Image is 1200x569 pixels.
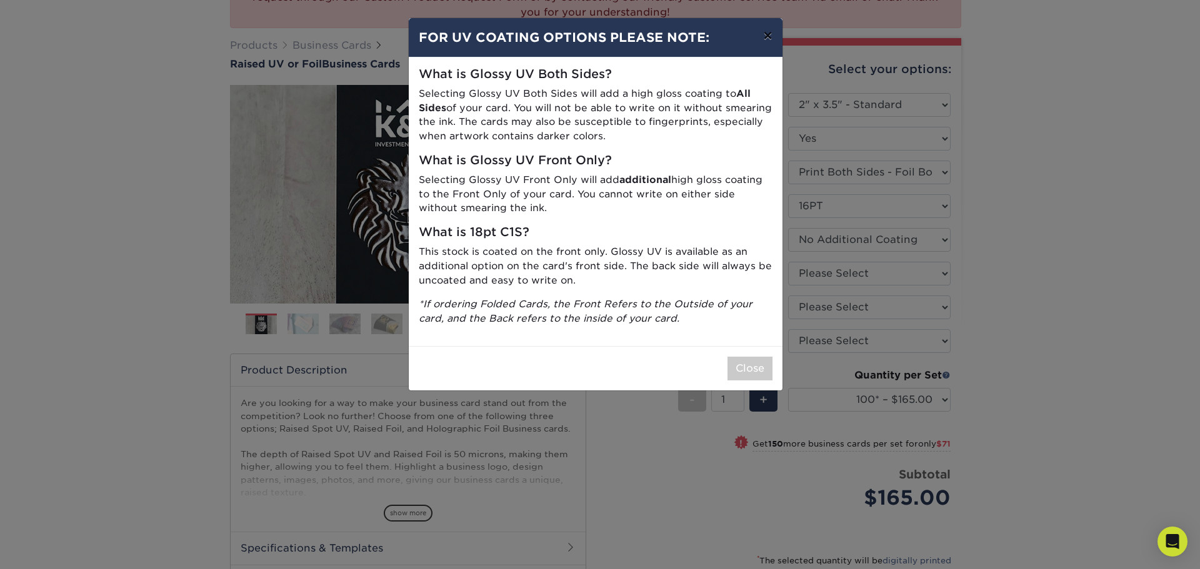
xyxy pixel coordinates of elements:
[419,298,752,324] i: *If ordering Folded Cards, the Front Refers to the Outside of your card, and the Back refers to t...
[419,154,772,168] h5: What is Glossy UV Front Only?
[419,67,772,82] h5: What is Glossy UV Both Sides?
[619,174,671,186] strong: additional
[727,357,772,380] button: Close
[419,28,772,47] h4: FOR UV COATING OPTIONS PLEASE NOTE:
[753,18,782,53] button: ×
[419,87,772,144] p: Selecting Glossy UV Both Sides will add a high gloss coating to of your card. You will not be abl...
[419,173,772,215] p: Selecting Glossy UV Front Only will add high gloss coating to the Front Only of your card. You ca...
[419,87,751,114] strong: All Sides
[419,245,772,287] p: This stock is coated on the front only. Glossy UV is available as an additional option on the car...
[1157,527,1187,557] div: Open Intercom Messenger
[419,225,772,240] h5: What is 18pt C1S?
